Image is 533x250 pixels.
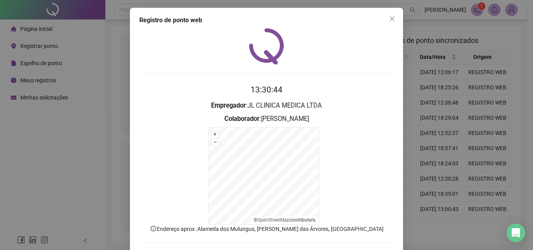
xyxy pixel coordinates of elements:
[139,114,394,124] h3: : [PERSON_NAME]
[139,101,394,111] h3: : JL CLINICA MEDICA LTDA
[139,225,394,233] p: Endereço aprox. : Alameda dos Mulungus, [PERSON_NAME] das Árvores, [GEOGRAPHIC_DATA]
[150,225,157,232] span: info-circle
[254,217,316,223] li: © contributors.
[211,138,219,146] button: –
[389,16,395,22] span: close
[211,102,246,109] strong: Empregador
[249,28,284,64] img: QRPoint
[257,217,290,223] a: OpenStreetMap
[139,16,394,25] div: Registro de ponto web
[386,12,398,25] button: Close
[211,131,219,138] button: +
[251,85,282,94] time: 13:30:44
[506,223,525,242] div: Open Intercom Messenger
[224,115,259,122] strong: Colaborador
